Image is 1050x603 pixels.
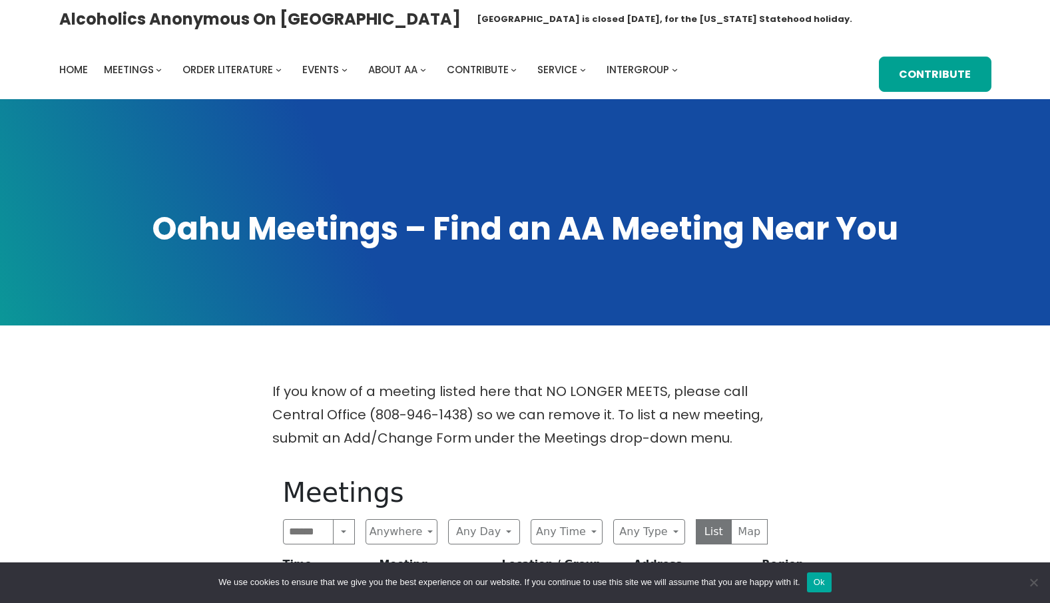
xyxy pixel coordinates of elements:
nav: Intergroup [59,61,682,79]
button: Anywhere [366,519,437,544]
span: Events [302,63,339,77]
span: Contribute [447,63,509,77]
button: Any Time [531,519,603,544]
a: Contribute [447,61,509,79]
button: Service submenu [580,67,586,73]
a: Contribute [879,57,991,93]
th: Meeting [374,555,496,580]
button: Events submenu [342,67,348,73]
h1: Oahu Meetings – Find an AA Meeting Near You [59,208,991,250]
button: Contribute submenu [511,67,517,73]
span: About AA [368,63,417,77]
th: Region [756,555,884,580]
p: If you know of a meeting listed here that NO LONGER MEETS, please call Central Office (808-946-14... [272,380,778,450]
h1: Meetings [283,477,768,508]
span: Service [537,63,577,77]
h1: [GEOGRAPHIC_DATA] is closed [DATE], for the [US_STATE] Statehood holiday. [477,13,852,26]
a: Home [59,61,88,79]
button: About AA submenu [420,67,426,73]
th: Address [628,555,756,580]
span: Intergroup [607,63,669,77]
input: Search [283,519,334,544]
button: List [696,519,732,544]
button: Map [731,519,768,544]
span: Meetings [104,63,154,77]
button: Any Day [448,519,520,544]
a: About AA [368,61,417,79]
button: Meetings submenu [156,67,162,73]
span: Order Literature [182,63,273,77]
a: Service [537,61,577,79]
button: Intergroup submenu [672,67,678,73]
a: Intergroup [607,61,669,79]
span: We use cookies to ensure that we give you the best experience on our website. If you continue to ... [218,576,800,589]
span: No [1027,576,1040,589]
span: Home [59,63,88,77]
a: Events [302,61,339,79]
button: Any Type [613,519,685,544]
th: Time [272,555,374,580]
a: Alcoholics Anonymous on [GEOGRAPHIC_DATA] [59,5,461,33]
button: Search [333,519,354,544]
a: Meetings [104,61,154,79]
button: Ok [807,572,832,592]
button: Order Literature submenu [276,67,282,73]
th: Location / Group [497,555,629,580]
